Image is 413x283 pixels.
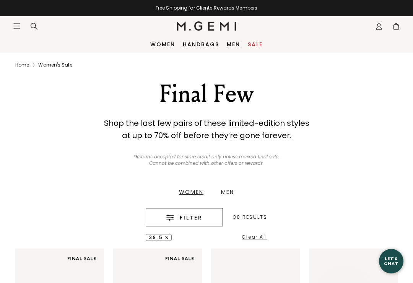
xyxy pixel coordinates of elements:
a: Home [15,62,29,68]
a: Handbags [183,41,219,47]
a: Men [227,41,240,47]
button: Open site menu [13,22,21,30]
div: Clear All [242,234,267,241]
div: Final Few [65,80,348,108]
strong: Shop the last few pairs of these limited-edition styles at up to 70% off before they’re gone fore... [104,118,309,141]
img: final sale tag [162,253,197,264]
a: Sale [248,41,263,47]
a: Women [150,41,175,47]
button: Filter [146,208,223,226]
div: Men [221,189,234,195]
p: *Returns accepted for store credit only unless marked final sale. Cannot be combined with other o... [129,154,284,167]
a: Men [212,189,243,195]
button: 38.5 [146,234,172,241]
div: Let's Chat [379,256,403,266]
div: 30 Results [233,215,267,220]
a: Women's sale [38,62,72,68]
img: M.Gemi [177,21,237,31]
div: Women [179,189,203,195]
span: Filter [180,213,203,222]
img: final sale tag [64,253,99,264]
